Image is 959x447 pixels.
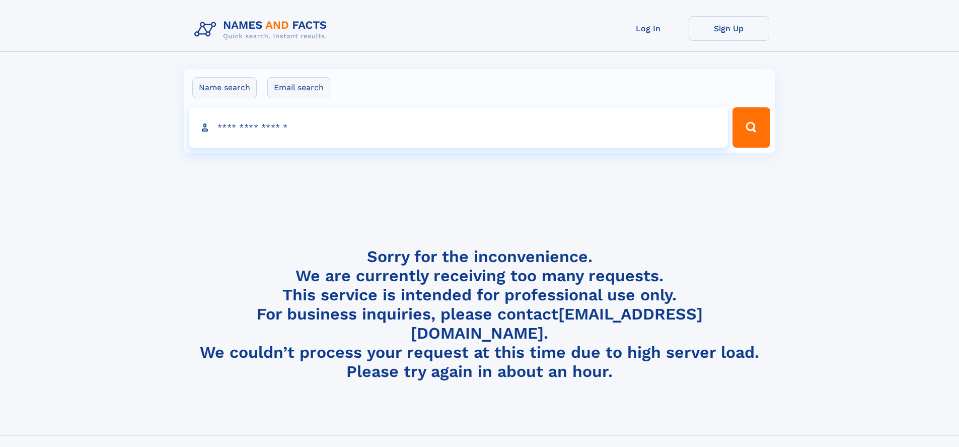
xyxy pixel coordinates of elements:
[192,77,257,98] label: Name search
[732,107,770,148] button: Search Button
[689,16,769,41] a: Sign Up
[190,247,769,381] h4: Sorry for the inconvenience. We are currently receiving too many requests. This service is intend...
[608,16,689,41] a: Log In
[190,16,335,43] img: Logo Names and Facts
[267,77,330,98] label: Email search
[189,107,728,148] input: search input
[411,304,703,343] a: [EMAIL_ADDRESS][DOMAIN_NAME]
